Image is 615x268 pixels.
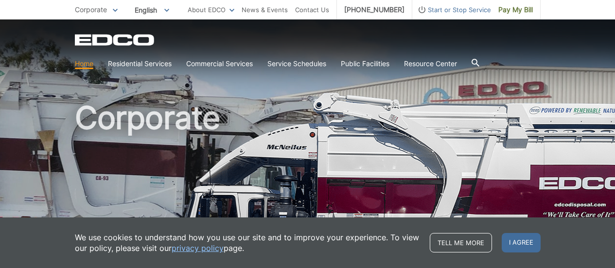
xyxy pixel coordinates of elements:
a: Residential Services [108,58,172,69]
a: Home [75,58,93,69]
a: EDCD logo. Return to the homepage. [75,34,156,46]
a: Contact Us [295,4,329,15]
a: Tell me more [430,233,492,252]
a: Public Facilities [341,58,389,69]
a: Service Schedules [267,58,326,69]
a: News & Events [242,4,288,15]
a: About EDCO [188,4,234,15]
span: I agree [502,233,541,252]
span: English [127,2,176,18]
span: Corporate [75,5,107,14]
p: We use cookies to understand how you use our site and to improve your experience. To view our pol... [75,232,420,253]
span: Pay My Bill [498,4,533,15]
a: Resource Center [404,58,457,69]
a: Commercial Services [186,58,253,69]
a: privacy policy [172,243,224,253]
